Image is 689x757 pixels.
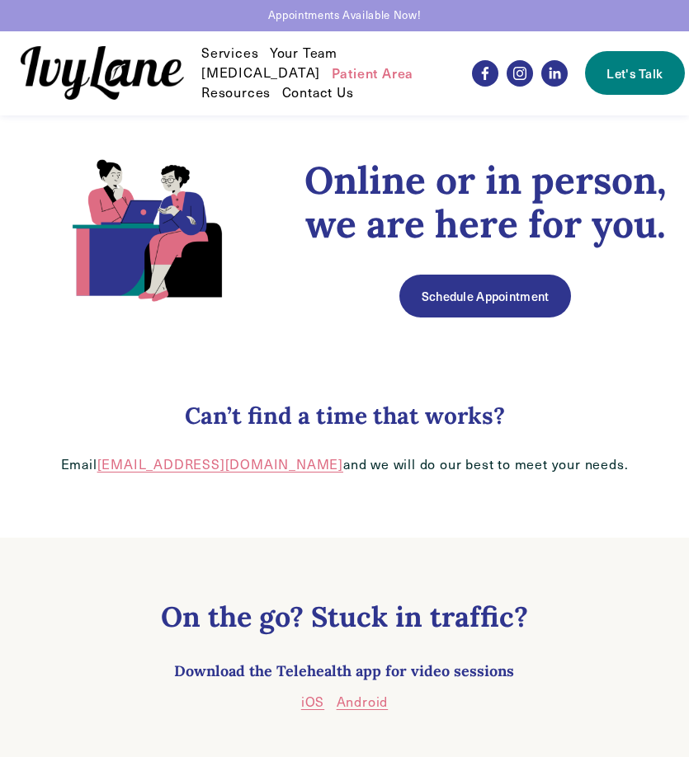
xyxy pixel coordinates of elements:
h2: On the go? Stuck in traffic? [101,599,588,633]
h3: Can’t find a time that works? [21,402,668,430]
a: Patient Area [332,63,414,83]
h4: Download the Telehealth app for video sessions [101,661,588,680]
a: Your Team [270,44,337,63]
a: [MEDICAL_DATA] [201,63,320,83]
a: Android [337,693,389,710]
a: Instagram [507,60,533,87]
a: [EMAIL_ADDRESS][DOMAIN_NAME] [97,455,343,473]
h1: Online or in person, we are here for you. [302,159,668,246]
a: folder dropdown [201,83,271,103]
img: Ivy Lane Counseling &mdash; Therapy that works for you [21,46,184,100]
span: Resources [201,84,271,101]
a: folder dropdown [201,44,258,63]
a: Contact Us [282,83,354,103]
a: LinkedIn [541,60,568,87]
a: Facebook [472,60,498,87]
a: iOS [301,693,324,710]
p: Email and we will do our best to meet your needs. [21,456,668,473]
span: Services [201,45,258,62]
a: Schedule Appointment [399,275,571,317]
a: Let's Talk [585,51,685,95]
